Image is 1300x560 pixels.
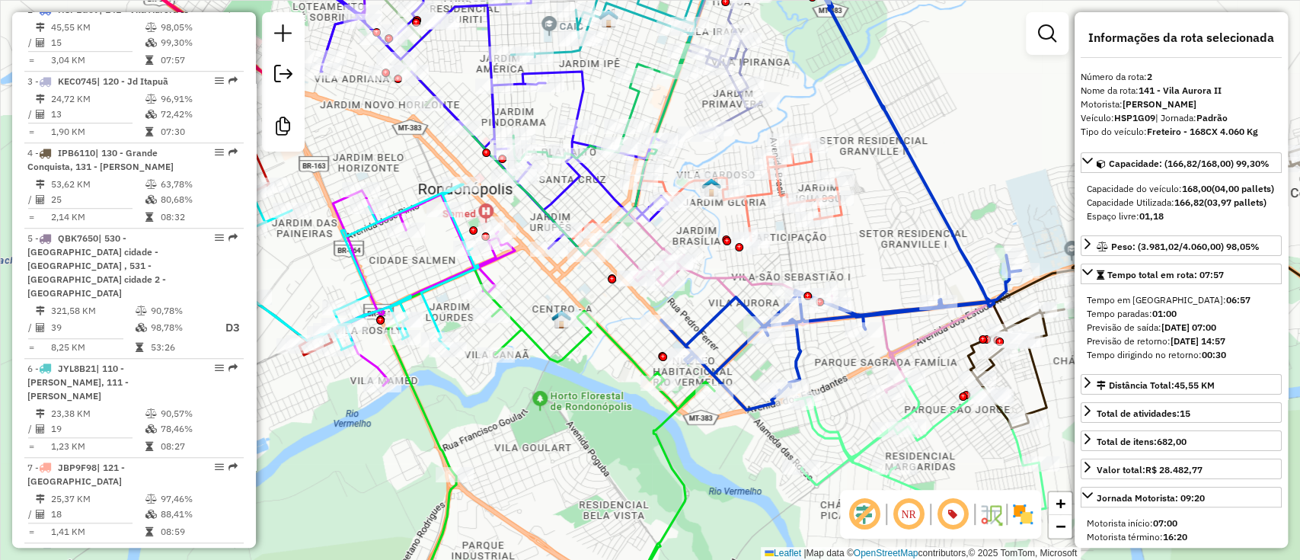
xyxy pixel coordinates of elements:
[1097,379,1215,392] div: Distância Total:
[160,91,237,107] td: 96,91%
[599,8,618,28] img: Warecloud Casa Jardim Monte Líbano
[27,439,35,454] td: =
[1087,307,1276,321] div: Tempo paradas:
[215,233,224,242] em: Opções
[1087,196,1276,210] div: Capacidade Utilizada:
[50,524,145,539] td: 1,41 KM
[1087,530,1276,544] div: Motorista término:
[1174,379,1215,391] span: 45,55 KM
[27,147,174,172] span: 4 -
[27,35,35,50] td: /
[228,148,238,157] em: Rota exportada
[1081,430,1282,451] a: Total de itens:682,00
[1081,374,1282,395] a: Distância Total:45,55 KM
[160,491,237,507] td: 97,46%
[36,195,45,204] i: Total de Atividades
[160,192,237,207] td: 80,68%
[50,421,145,437] td: 19
[145,442,153,451] i: Tempo total em rota
[160,421,237,437] td: 78,46%
[1081,459,1282,479] a: Valor total:R$ 28.482,77
[268,59,299,93] a: Exportar sessão
[1081,98,1282,111] div: Motorista:
[150,318,211,338] td: 98,78%
[145,409,157,418] i: % de utilização do peso
[50,406,145,421] td: 23,38 KM
[551,309,571,329] img: 120 UDC Light Centro A
[145,94,157,104] i: % de utilização do peso
[36,510,45,519] i: Total de Atividades
[215,462,224,472] em: Opções
[27,363,129,402] span: | 110 - [PERSON_NAME], 111 - [PERSON_NAME]
[1032,18,1062,49] a: Exibir filtros
[890,496,927,533] span: Ocultar NR
[58,75,97,87] span: KEC0745
[58,232,98,244] span: QBK7650
[58,363,96,374] span: JYL8B21
[145,527,153,536] i: Tempo total em rota
[160,406,237,421] td: 90,57%
[268,18,299,53] a: Nova sessão e pesquisa
[1087,348,1276,362] div: Tempo dirigindo no retorno:
[36,23,45,32] i: Distância Total
[1157,436,1187,447] strong: 682,00
[1056,517,1065,536] span: −
[50,35,145,50] td: 15
[160,20,237,35] td: 98,05%
[1081,111,1282,125] div: Veículo:
[1171,335,1225,347] strong: [DATE] 14:57
[27,107,35,122] td: /
[27,340,35,355] td: =
[58,462,97,473] span: JBP9F98
[50,107,145,122] td: 13
[1087,517,1276,530] div: Motorista início:
[1056,494,1065,513] span: +
[212,319,240,337] p: D3
[1107,269,1224,280] span: Tempo total em rota: 07:57
[50,439,145,454] td: 1,23 KM
[1097,435,1187,449] div: Total de itens:
[268,111,299,146] a: Criar modelo
[1081,287,1282,368] div: Tempo total em rota: 07:57
[50,192,145,207] td: 25
[1081,235,1282,256] a: Peso: (3.981,02/4.060,00) 98,05%
[1049,515,1072,538] a: Zoom out
[1081,510,1282,550] div: Jornada Motorista: 09:20
[58,147,95,158] span: IPB6110
[1147,71,1152,82] strong: 2
[145,510,157,519] i: % de utilização da cubagem
[97,75,168,87] span: | 120 - Jd Itapuã
[36,323,45,332] i: Total de Atividades
[761,547,1081,560] div: Map data © contributors,© 2025 TomTom, Microsoft
[1226,294,1250,306] strong: 06:57
[150,340,211,355] td: 53:26
[50,507,145,522] td: 18
[27,462,125,487] span: 7 -
[27,524,35,539] td: =
[27,210,35,225] td: =
[215,148,224,157] em: Opções
[145,180,157,189] i: % de utilização do peso
[27,232,166,299] span: | 530 - [GEOGRAPHIC_DATA] cidade - [GEOGRAPHIC_DATA] , 531 - [GEOGRAPHIC_DATA] cidade 2 - [GEOGRA...
[228,363,238,373] em: Rota exportada
[27,232,166,299] span: 5 -
[1202,349,1226,360] strong: 00:30
[1139,85,1222,96] strong: 141 - Vila Aurora II
[701,178,721,197] img: WCL Vila Cardoso
[160,124,237,139] td: 07:30
[1011,502,1035,526] img: Exibir/Ocultar setores
[1097,491,1205,505] div: Jornada Motorista: 09:20
[27,192,35,207] td: /
[1087,334,1276,348] div: Previsão de retorno:
[145,127,153,136] i: Tempo total em rota
[1111,241,1260,252] span: Peso: (3.981,02/4.060,00) 98,05%
[1081,84,1282,98] div: Nome da rota:
[765,548,801,558] a: Leaflet
[228,233,238,242] em: Rota exportada
[1204,197,1266,208] strong: (03,97 pallets)
[1123,98,1196,110] strong: [PERSON_NAME]
[27,124,35,139] td: =
[934,496,971,533] span: Exibir número da rota
[228,76,238,85] em: Rota exportada
[36,409,45,418] i: Distância Total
